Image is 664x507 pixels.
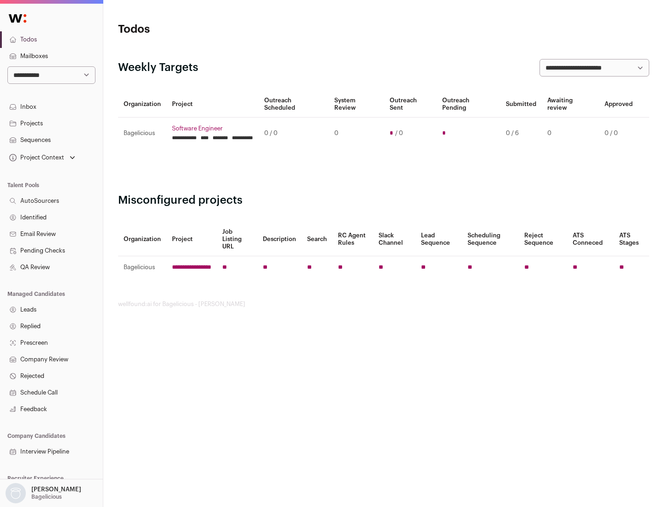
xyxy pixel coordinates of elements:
[302,223,332,256] th: Search
[6,483,26,503] img: nopic.png
[542,91,599,118] th: Awaiting review
[329,118,384,149] td: 0
[259,118,329,149] td: 0 / 0
[614,223,649,256] th: ATS Stages
[395,130,403,137] span: / 0
[332,223,373,256] th: RC Agent Rules
[166,223,217,256] th: Project
[4,9,31,28] img: Wellfound
[500,91,542,118] th: Submitted
[118,118,166,149] td: Bagelicious
[542,118,599,149] td: 0
[373,223,415,256] th: Slack Channel
[4,483,83,503] button: Open dropdown
[118,301,649,308] footer: wellfound:ai for Bagelicious - [PERSON_NAME]
[599,91,638,118] th: Approved
[31,493,62,501] p: Bagelicious
[519,223,568,256] th: Reject Sequence
[329,91,384,118] th: System Review
[599,118,638,149] td: 0 / 0
[166,91,259,118] th: Project
[384,91,437,118] th: Outreach Sent
[118,256,166,279] td: Bagelicious
[118,22,295,37] h1: Todos
[7,154,64,161] div: Project Context
[567,223,613,256] th: ATS Conneced
[118,193,649,208] h2: Misconfigured projects
[257,223,302,256] th: Description
[118,223,166,256] th: Organization
[172,125,253,132] a: Software Engineer
[217,223,257,256] th: Job Listing URL
[462,223,519,256] th: Scheduling Sequence
[7,151,77,164] button: Open dropdown
[118,60,198,75] h2: Weekly Targets
[259,91,329,118] th: Outreach Scheduled
[118,91,166,118] th: Organization
[500,118,542,149] td: 0 / 6
[415,223,462,256] th: Lead Sequence
[31,486,81,493] p: [PERSON_NAME]
[437,91,500,118] th: Outreach Pending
